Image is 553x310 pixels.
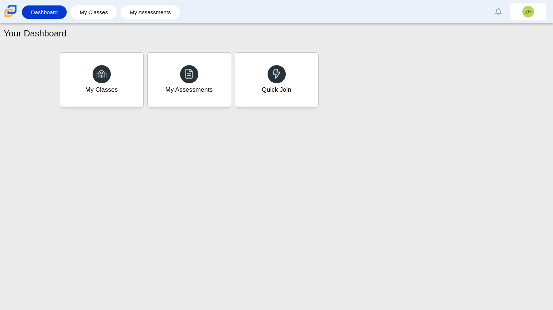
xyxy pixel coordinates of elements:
img: Carmen School of Science & Technology [3,3,18,19]
span: ZH [525,9,532,14]
div: Quick Join [262,85,291,94]
a: My Assessments [147,52,231,107]
a: Carmen School of Science & Technology [3,13,18,20]
a: Dashboard [26,5,63,19]
a: Alerts [490,4,506,20]
div: My Classes [85,85,118,94]
a: ZH [510,3,546,20]
a: My Classes [74,5,113,19]
h1: Your Dashboard [4,27,67,40]
div: My Assessments [165,85,213,94]
a: My Assessments [124,5,176,19]
a: Quick Join [235,52,319,107]
a: My Classes [60,52,144,107]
